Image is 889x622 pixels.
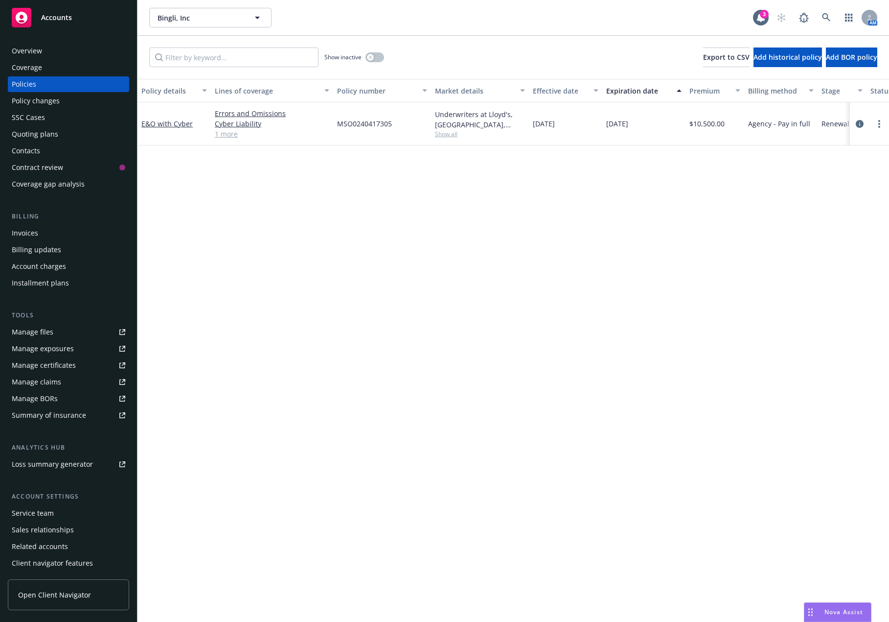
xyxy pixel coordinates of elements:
div: Billing updates [12,242,61,258]
a: Accounts [8,4,129,31]
div: Billing method [748,86,803,96]
button: Add BOR policy [826,48,877,67]
span: Add historical policy [753,52,822,62]
span: Accounts [41,14,72,22]
div: Manage BORs [12,391,58,407]
a: Manage claims [8,374,129,390]
div: Contract review [12,160,63,175]
button: Bingli, Inc [149,8,272,27]
a: Overview [8,43,129,59]
a: Manage BORs [8,391,129,407]
div: Underwriters at Lloyd's, [GEOGRAPHIC_DATA], [PERSON_NAME] of [GEOGRAPHIC_DATA], Limit [435,109,525,130]
button: Nova Assist [804,602,871,622]
div: Expiration date [606,86,671,96]
div: Installment plans [12,275,69,291]
a: SSC Cases [8,110,129,125]
div: Stage [821,86,852,96]
div: Account settings [8,492,129,502]
div: Billing [8,212,129,221]
div: Market details [435,86,514,96]
div: Overview [12,43,42,59]
a: Manage files [8,324,129,340]
button: Stage [818,79,866,102]
span: Export to CSV [703,52,750,62]
span: MSO0240417305 [337,119,392,129]
div: Account charges [12,259,66,274]
div: Policy changes [12,93,60,109]
div: Manage certificates [12,358,76,373]
span: Open Client Navigator [18,590,91,600]
div: Manage exposures [12,341,74,357]
a: Manage certificates [8,358,129,373]
span: [DATE] [533,119,555,129]
button: Premium [685,79,744,102]
div: Service team [12,505,54,521]
div: Contacts [12,143,40,159]
span: Add BOR policy [826,52,877,62]
a: 1 more [215,129,329,139]
a: Start snowing [772,8,791,27]
div: Drag to move [804,603,817,622]
a: Contract review [8,160,129,175]
span: Renewal [821,119,849,129]
a: Policy changes [8,93,129,109]
div: Related accounts [12,539,68,554]
input: Filter by keyword... [149,48,319,67]
a: Search [817,8,836,27]
a: circleInformation [854,118,866,130]
a: more [873,118,885,130]
a: Quoting plans [8,126,129,142]
div: Coverage gap analysis [12,176,85,192]
span: Show inactive [324,53,362,61]
div: Client navigator features [12,555,93,571]
a: Cyber Liability [215,119,329,129]
button: Market details [431,79,529,102]
div: Coverage [12,60,42,75]
button: Add historical policy [753,48,822,67]
a: Summary of insurance [8,407,129,423]
div: Loss summary generator [12,456,93,472]
div: Policies [12,76,36,92]
a: Switch app [839,8,859,27]
a: E&O with Cyber [141,119,193,128]
a: Policies [8,76,129,92]
div: Policy details [141,86,196,96]
a: Contacts [8,143,129,159]
a: Sales relationships [8,522,129,538]
a: Billing updates [8,242,129,258]
button: Expiration date [602,79,685,102]
a: Errors and Omissions [215,108,329,119]
button: Export to CSV [703,48,750,67]
div: Invoices [12,225,38,241]
button: Policy details [137,79,211,102]
a: Related accounts [8,539,129,554]
span: $10,500.00 [689,119,725,129]
div: Premium [689,86,729,96]
div: Quoting plans [12,126,58,142]
a: Coverage gap analysis [8,176,129,192]
div: Manage files [12,324,53,340]
a: Manage exposures [8,341,129,357]
div: 3 [760,10,769,19]
a: Service team [8,505,129,521]
a: Account charges [8,259,129,274]
div: SSC Cases [12,110,45,125]
div: Sales relationships [12,522,74,538]
a: Report a Bug [794,8,814,27]
a: Invoices [8,225,129,241]
a: Installment plans [8,275,129,291]
a: Client navigator features [8,555,129,571]
div: Lines of coverage [215,86,319,96]
button: Policy number [333,79,431,102]
div: Effective date [533,86,588,96]
div: Manage claims [12,374,61,390]
span: Bingli, Inc [158,13,242,23]
a: Coverage [8,60,129,75]
button: Lines of coverage [211,79,333,102]
div: Tools [8,311,129,320]
span: [DATE] [606,119,628,129]
a: Loss summary generator [8,456,129,472]
div: Analytics hub [8,443,129,453]
span: Nova Assist [824,608,863,616]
